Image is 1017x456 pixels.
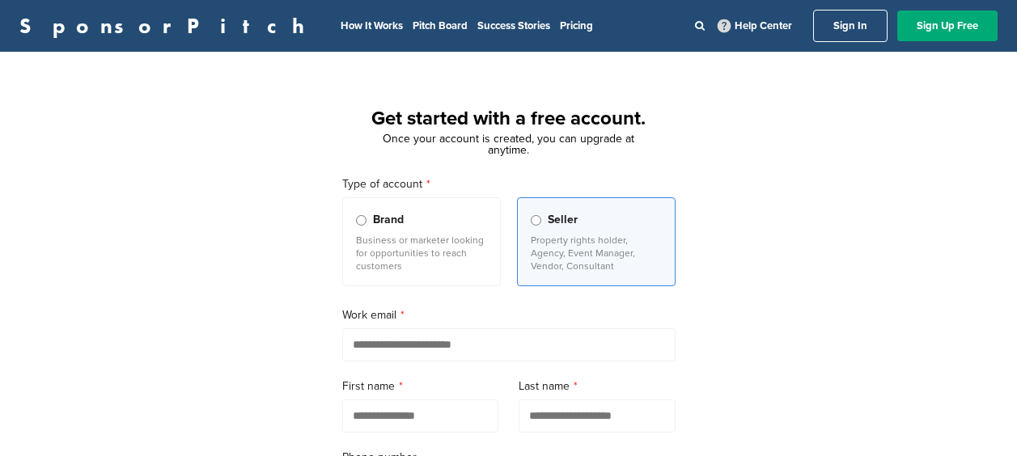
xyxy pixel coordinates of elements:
[373,211,404,229] span: Brand
[342,175,676,193] label: Type of account
[383,132,634,157] span: Once your account is created, you can upgrade at anytime.
[413,19,468,32] a: Pitch Board
[342,306,676,324] label: Work email
[548,211,578,229] span: Seller
[356,215,367,226] input: Brand Business or marketer looking for opportunities to reach customers
[19,15,315,36] a: SponsorPitch
[356,234,487,272] p: Business or marketer looking for opportunities to reach customers
[531,215,541,226] input: Seller Property rights holder, Agency, Event Manager, Vendor, Consultant
[531,234,662,272] p: Property rights holder, Agency, Event Manager, Vendor, Consultant
[714,16,795,36] a: Help Center
[897,11,998,41] a: Sign Up Free
[341,19,403,32] a: How It Works
[519,378,676,395] label: Last name
[323,104,695,133] h1: Get started with a free account.
[342,378,499,395] label: First name
[477,19,550,32] a: Success Stories
[813,10,888,42] a: Sign In
[560,19,593,32] a: Pricing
